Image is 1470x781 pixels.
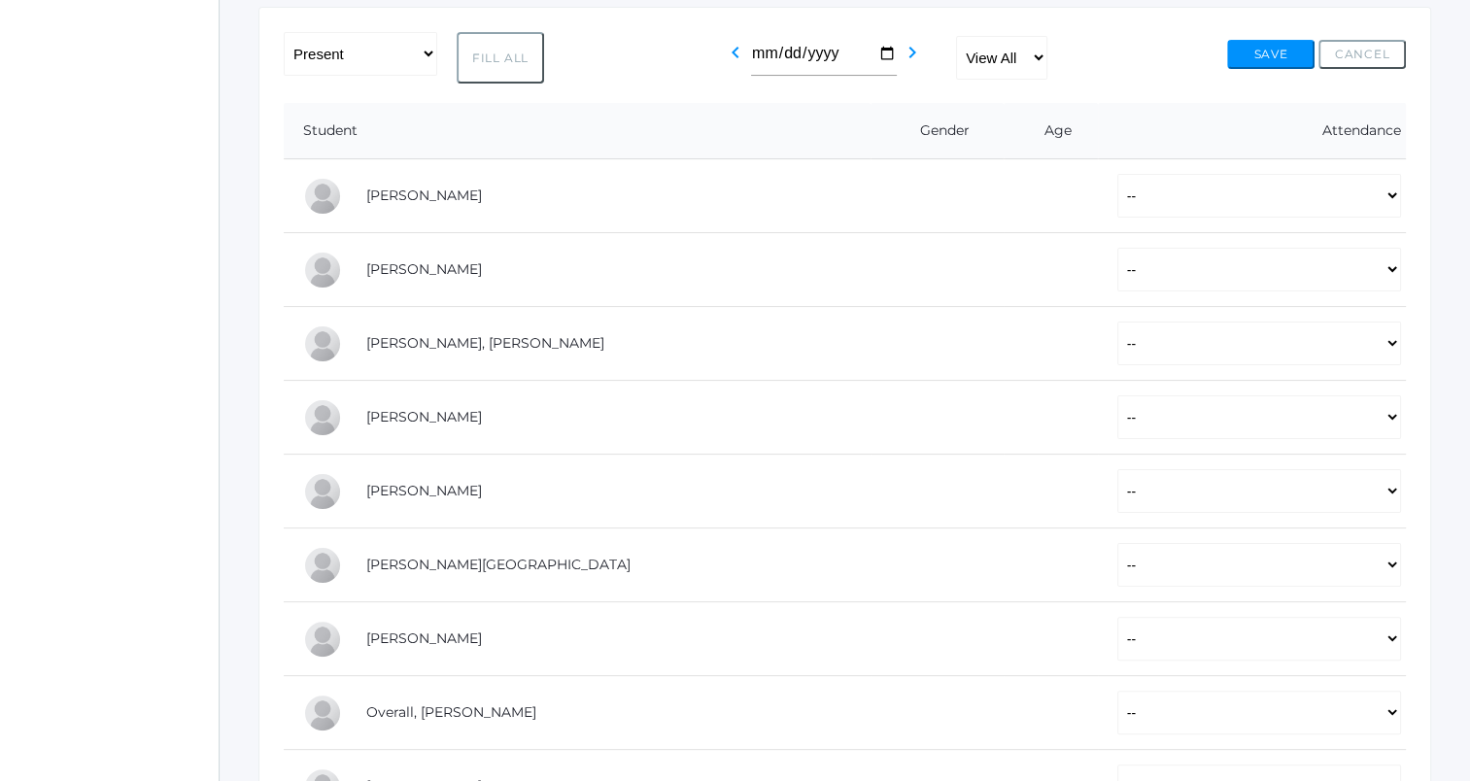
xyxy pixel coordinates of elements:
[366,187,482,204] a: [PERSON_NAME]
[303,177,342,216] div: Pierce Brozek
[871,103,1005,159] th: Gender
[1227,40,1315,69] button: Save
[366,260,482,278] a: [PERSON_NAME]
[284,103,871,159] th: Student
[724,41,747,64] i: chevron_left
[303,472,342,511] div: Rachel Hayton
[303,694,342,732] div: Chris Overall
[303,620,342,659] div: Marissa Myers
[901,50,924,68] a: chevron_right
[1098,103,1406,159] th: Attendance
[724,50,747,68] a: chevron_left
[303,398,342,437] div: LaRae Erner
[303,251,342,289] div: Eva Carr
[366,408,482,425] a: [PERSON_NAME]
[1004,103,1097,159] th: Age
[901,41,924,64] i: chevron_right
[303,546,342,585] div: Austin Hill
[366,703,536,721] a: Overall, [PERSON_NAME]
[366,556,631,573] a: [PERSON_NAME][GEOGRAPHIC_DATA]
[366,629,482,647] a: [PERSON_NAME]
[1318,40,1406,69] button: Cancel
[366,334,604,352] a: [PERSON_NAME], [PERSON_NAME]
[457,32,544,84] button: Fill All
[366,482,482,499] a: [PERSON_NAME]
[303,324,342,363] div: Presley Davenport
